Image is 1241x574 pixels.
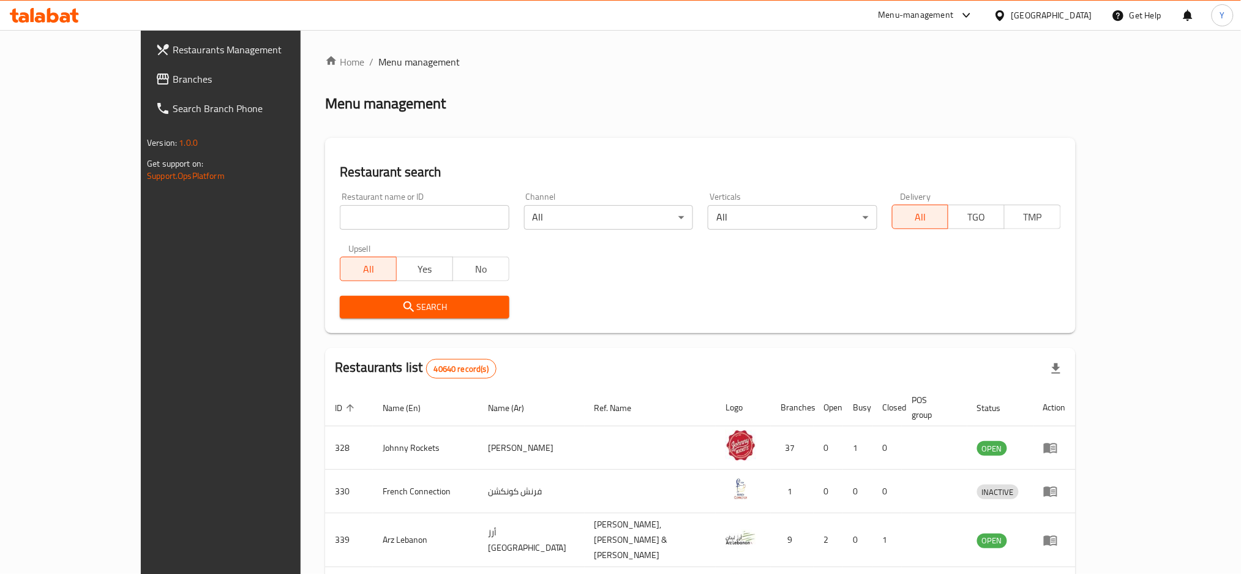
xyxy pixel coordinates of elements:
td: 330 [325,470,373,513]
span: Search Branch Phone [173,101,339,116]
span: Branches [173,72,339,86]
span: All [345,260,392,278]
td: 2 [814,513,843,567]
td: 1 [843,426,872,470]
button: All [340,257,397,281]
td: 0 [843,470,872,513]
div: Menu-management [879,8,954,23]
td: فرنش كونكشن [478,470,585,513]
div: Total records count [426,359,497,379]
th: Open [814,389,843,426]
th: Busy [843,389,872,426]
h2: Restaurants list [335,358,497,379]
td: Johnny Rockets [373,426,478,470]
h2: Restaurant search [340,163,1061,181]
label: Upsell [348,244,371,253]
td: 1 [872,513,902,567]
span: POS group [912,393,953,422]
div: All [708,205,877,230]
td: 0 [843,513,872,567]
a: Support.OpsPlatform [147,168,225,184]
a: Restaurants Management [146,35,348,64]
td: 328 [325,426,373,470]
h2: Menu management [325,94,446,113]
div: Export file [1041,354,1071,383]
nav: breadcrumb [325,55,1076,69]
span: ID [335,401,358,415]
img: Johnny Rockets [725,430,756,461]
td: أرز [GEOGRAPHIC_DATA] [478,513,585,567]
th: Action [1033,389,1076,426]
span: 40640 record(s) [427,363,496,375]
td: [PERSON_NAME] [478,426,585,470]
span: OPEN [977,534,1007,548]
th: Closed [872,389,902,426]
input: Search for restaurant name or ID.. [340,205,509,230]
button: TGO [948,205,1005,229]
td: 0 [814,426,843,470]
span: 1.0.0 [179,135,198,151]
span: Restaurants Management [173,42,339,57]
button: No [452,257,509,281]
td: 339 [325,513,373,567]
span: Get support on: [147,156,203,172]
span: Status [977,401,1017,415]
li: / [369,55,373,69]
div: All [524,205,693,230]
span: OPEN [977,442,1007,456]
button: All [892,205,949,229]
td: 1 [771,470,814,513]
span: TGO [953,208,1000,226]
span: Name (En) [383,401,437,415]
button: Yes [396,257,453,281]
span: Version: [147,135,177,151]
td: [PERSON_NAME],[PERSON_NAME] & [PERSON_NAME] [585,513,716,567]
span: Ref. Name [594,401,648,415]
span: TMP [1010,208,1056,226]
div: [GEOGRAPHIC_DATA] [1011,9,1092,22]
td: French Connection [373,470,478,513]
td: 0 [872,470,902,513]
span: INACTIVE [977,485,1019,499]
td: 0 [872,426,902,470]
span: Name (Ar) [488,401,540,415]
img: Arz Lebanon [725,523,756,553]
div: OPEN [977,534,1007,548]
img: French Connection [725,474,756,504]
button: Search [340,296,509,319]
button: TMP [1004,205,1061,229]
span: No [458,260,504,278]
td: 37 [771,426,814,470]
td: 0 [814,470,843,513]
a: Search Branch Phone [146,94,348,123]
div: Menu [1043,440,1066,455]
a: Branches [146,64,348,94]
span: Y [1220,9,1225,22]
div: OPEN [977,441,1007,456]
label: Delivery [901,192,931,201]
span: Yes [402,260,448,278]
span: Search [350,300,499,315]
div: Menu [1043,484,1066,499]
div: Menu [1043,533,1066,548]
span: All [898,208,944,226]
td: 9 [771,513,814,567]
span: Menu management [378,55,460,69]
th: Logo [716,389,771,426]
th: Branches [771,389,814,426]
div: INACTIVE [977,485,1019,499]
td: Arz Lebanon [373,513,478,567]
